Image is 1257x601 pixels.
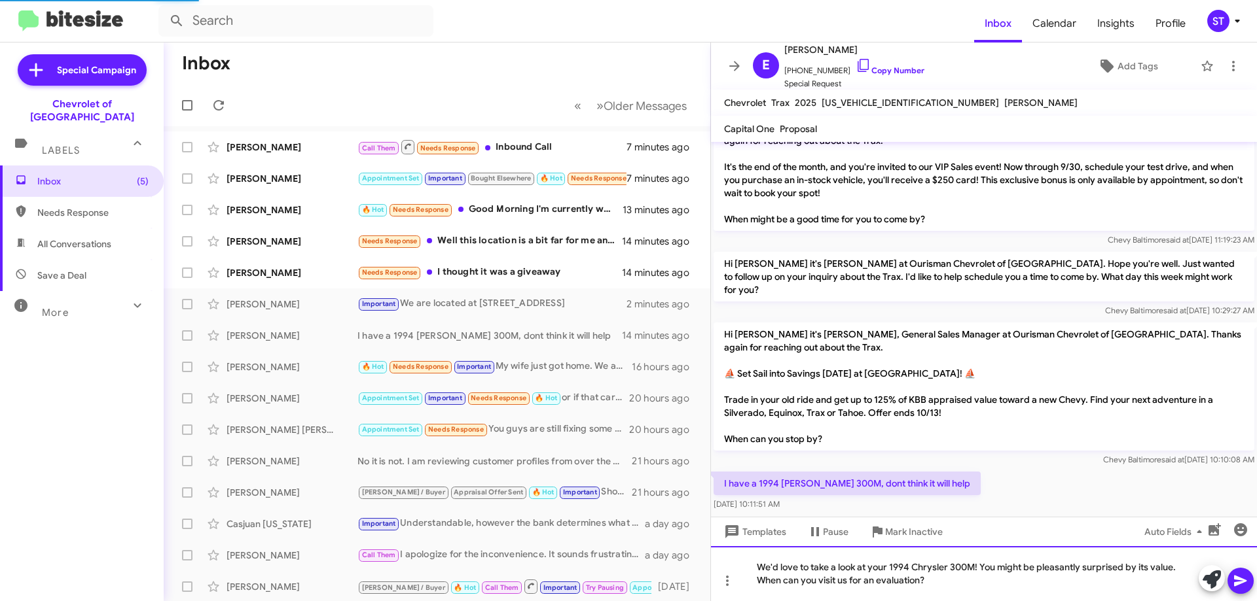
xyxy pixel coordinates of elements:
span: 🔥 Hot [532,488,555,496]
div: You guys are still fixing some stuff on the truck because we got out there and there was still st... [357,422,629,437]
div: We are located at [STREET_ADDRESS] [357,296,627,311]
p: Hi [PERSON_NAME] it's [PERSON_NAME] at Ourisman Chevrolet of [GEOGRAPHIC_DATA]. Hope you're well.... [714,252,1254,301]
span: Important [457,362,491,371]
span: Needs Response [471,394,526,402]
span: Important [563,488,597,496]
div: Good Morning I'm currently working with [PERSON_NAME]. He is aware! [357,202,623,217]
span: Needs Response [571,174,627,182]
span: More [42,307,69,318]
span: Add Tags [1118,54,1158,78]
span: Needs Response [393,362,448,371]
a: Insights [1087,5,1145,43]
span: Chevy Baltimore [DATE] 10:10:08 AM [1103,455,1254,464]
button: Add Tags [1060,54,1194,78]
div: 20 hours ago [629,392,700,405]
button: Templates [711,520,797,543]
div: [PERSON_NAME] [227,203,357,216]
div: [PERSON_NAME] [227,298,357,311]
div: Well this location is a bit far for me and the 2 vehicles I reached out about are out on loan [357,233,622,249]
span: Needs Response [428,425,484,434]
div: Understandable, however the bank determines what the down payment would be. Would you happen to h... [357,516,645,531]
span: Call Them [485,583,519,592]
div: [PERSON_NAME] [227,580,357,593]
span: 2025 [795,97,816,109]
div: 14 minutes ago [622,235,700,248]
span: Needs Response [362,237,418,245]
span: 🔥 Hot [540,174,562,182]
span: All Conversations [37,237,111,250]
span: Appointment Set [362,394,420,402]
span: Needs Response [393,205,448,214]
a: Copy Number [856,65,924,75]
div: a day ago [645,549,700,562]
span: Call Them [362,144,396,152]
div: [PERSON_NAME] [227,455,357,468]
span: Pause [823,520,848,543]
button: Auto Fields [1134,520,1218,543]
span: Try Pausing [586,583,624,592]
span: Bought Elsewhere [471,174,531,182]
span: Mark Inactive [885,520,943,543]
div: I have a 1994 [PERSON_NAME] 300M, dont think it will help [357,329,622,342]
div: 13 minutes ago [623,203,700,216]
span: Capital One [724,123,774,135]
span: E [762,55,770,76]
div: See you soon [357,578,651,594]
div: or if that car is very expensive, my friend [357,390,629,405]
button: ST [1196,10,1243,32]
a: Inbox [974,5,1022,43]
div: 2 minutes ago [627,298,700,311]
span: Special Campaign [57,63,136,77]
span: said at [1166,235,1189,245]
span: Special Request [784,77,924,90]
span: (5) [137,175,149,188]
div: [PERSON_NAME] [227,549,357,562]
div: [PERSON_NAME] [227,172,357,185]
span: [PERSON_NAME] [784,42,924,58]
span: 🔥 Hot [535,394,557,402]
div: 16 hours ago [632,360,700,373]
button: Pause [797,520,859,543]
a: Profile [1145,5,1196,43]
div: [PERSON_NAME] [227,360,357,373]
span: Needs Response [420,144,476,152]
span: said at [1163,305,1186,315]
span: Call Them [362,551,396,559]
span: Important [543,583,577,592]
div: [PERSON_NAME] [PERSON_NAME] [227,423,357,436]
span: Needs Response [37,206,149,219]
span: [PERSON_NAME] / Buyer [362,488,445,496]
span: Save a Deal [37,269,86,282]
span: Appointment Set [632,583,690,592]
span: Important [362,519,396,528]
span: Auto Fields [1144,520,1207,543]
span: [DATE] 10:11:51 AM [714,499,780,509]
div: Should we just leave the time open for you? [357,485,632,500]
span: Templates [721,520,786,543]
p: Hi [PERSON_NAME] it's [PERSON_NAME], General Sales Manager at Ourisman Chevrolet of [GEOGRAPHIC_D... [714,322,1254,451]
span: [PERSON_NAME] / Buyer [362,583,445,592]
button: Next [589,92,695,119]
div: Casjuan [US_STATE] [227,517,357,530]
div: 14 minutes ago [622,329,700,342]
span: said at [1161,455,1184,464]
button: Previous [566,92,589,119]
div: My wife just got home. We are on our way [357,359,632,374]
span: Needs Response [362,268,418,277]
span: Proposal [780,123,817,135]
div: a day ago [645,517,700,530]
span: Chevy Baltimore [DATE] 10:29:27 AM [1105,305,1254,315]
span: Inbox [37,175,149,188]
a: Calendar [1022,5,1087,43]
div: ST [1207,10,1230,32]
div: I apologize for the inconvenience. It sounds frustrating. [357,547,645,562]
p: Hi [PERSON_NAME] it's [PERSON_NAME], General Sales Manager at Ourisman Chevrolet of [GEOGRAPHIC_D... [714,116,1254,231]
a: Special Campaign [18,54,147,86]
div: 7 minutes ago [627,141,700,154]
div: [PERSON_NAME] [227,486,357,499]
div: 21 hours ago [632,455,700,468]
div: [PERSON_NAME] [227,235,357,248]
